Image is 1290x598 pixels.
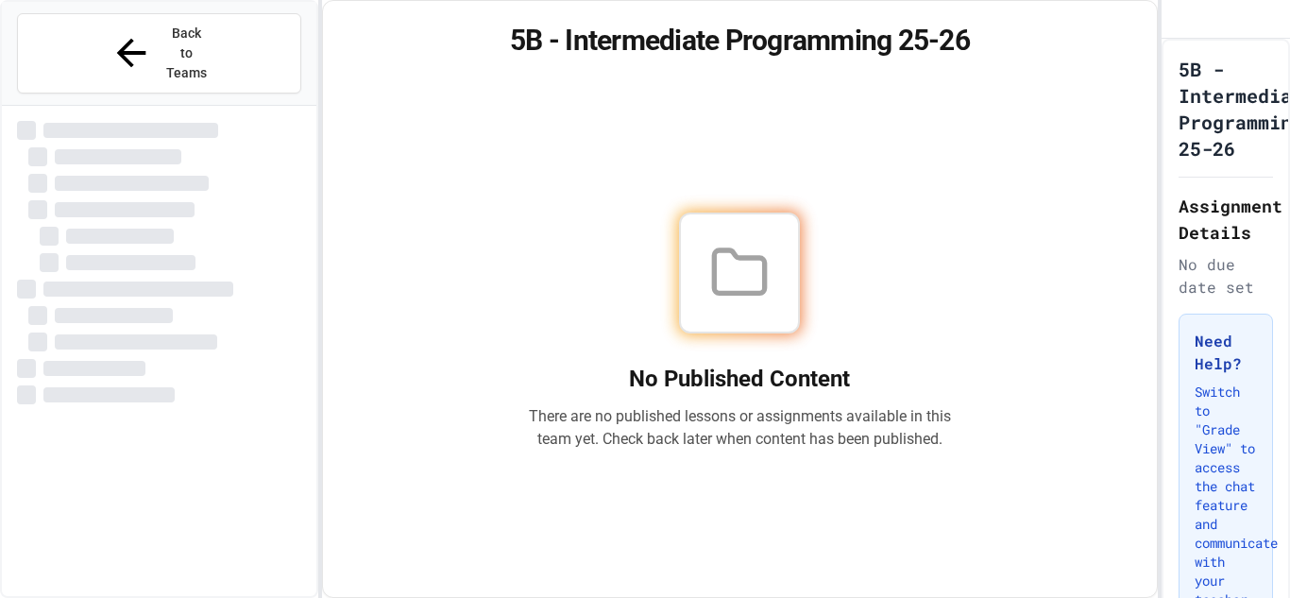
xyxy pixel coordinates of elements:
div: No due date set [1179,253,1273,299]
h1: 5B - Intermediate Programming 25-26 [346,24,1134,58]
span: Back to Teams [164,24,209,83]
p: There are no published lessons or assignments available in this team yet. Check back later when c... [528,405,951,451]
h2: No Published Content [528,364,951,394]
button: Back to Teams [17,13,301,94]
h2: Assignment Details [1179,193,1273,246]
h3: Need Help? [1195,330,1257,375]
